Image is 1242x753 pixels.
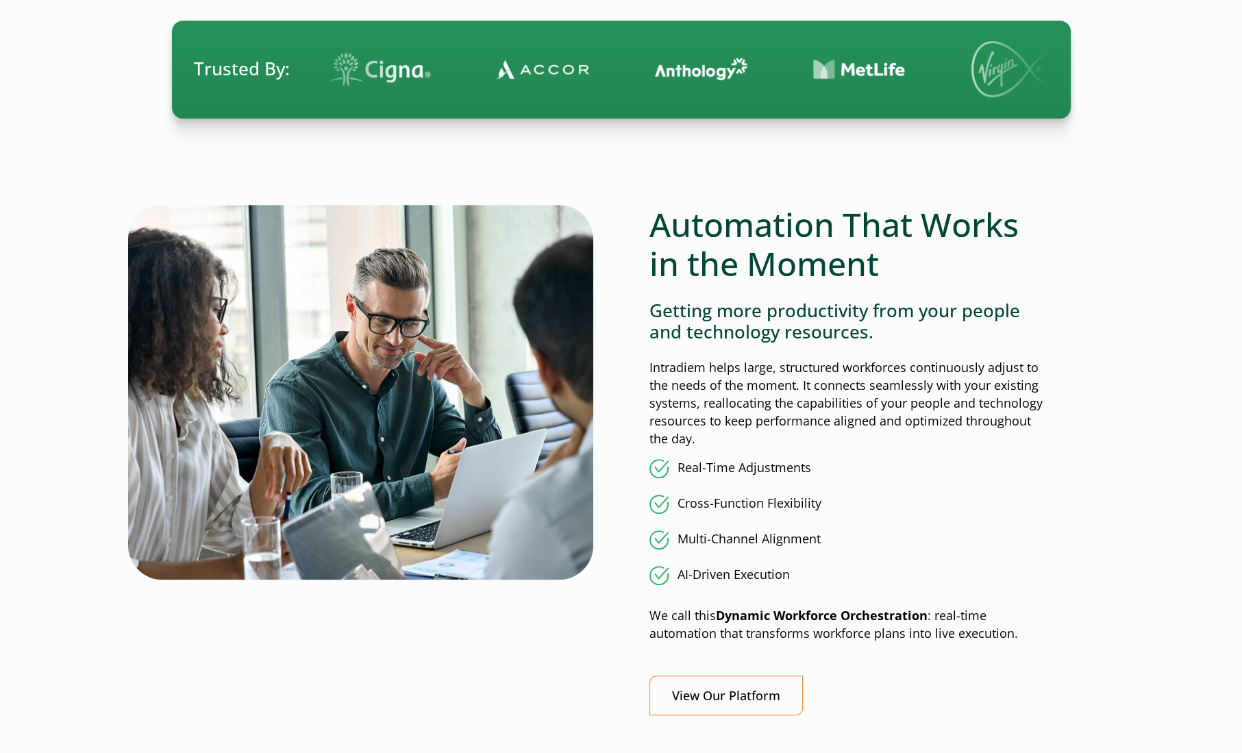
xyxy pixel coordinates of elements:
span: Trusted By: [194,56,290,82]
p: Intradiem helps large, structured workforces continuously adjust to the needs of the moment. It c... [649,359,1043,448]
img: Contact Center Automation MetLife Logo [686,59,778,80]
img: Virgin Media logo. [844,41,940,97]
strong: Dynamic Workforce Orchestration [716,607,928,624]
li: Multi-Channel Alignment [649,530,1043,550]
h2: Automation That Works in the Moment [649,205,1043,284]
p: We call this : real-time automation that transforms workforce plans into live execution. [649,607,1043,643]
img: Contact Center Automation Accor Logo [369,59,462,79]
img: Under pressure [128,205,593,580]
li: Cross-Function Flexibility [649,495,1043,514]
li: Real-Time Adjustments [649,459,1043,478]
li: AI-Driven Execution [649,566,1043,585]
h4: Getting more productivity from your people and technology resources. [649,300,1043,343]
a: View Our Platform [649,676,803,716]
